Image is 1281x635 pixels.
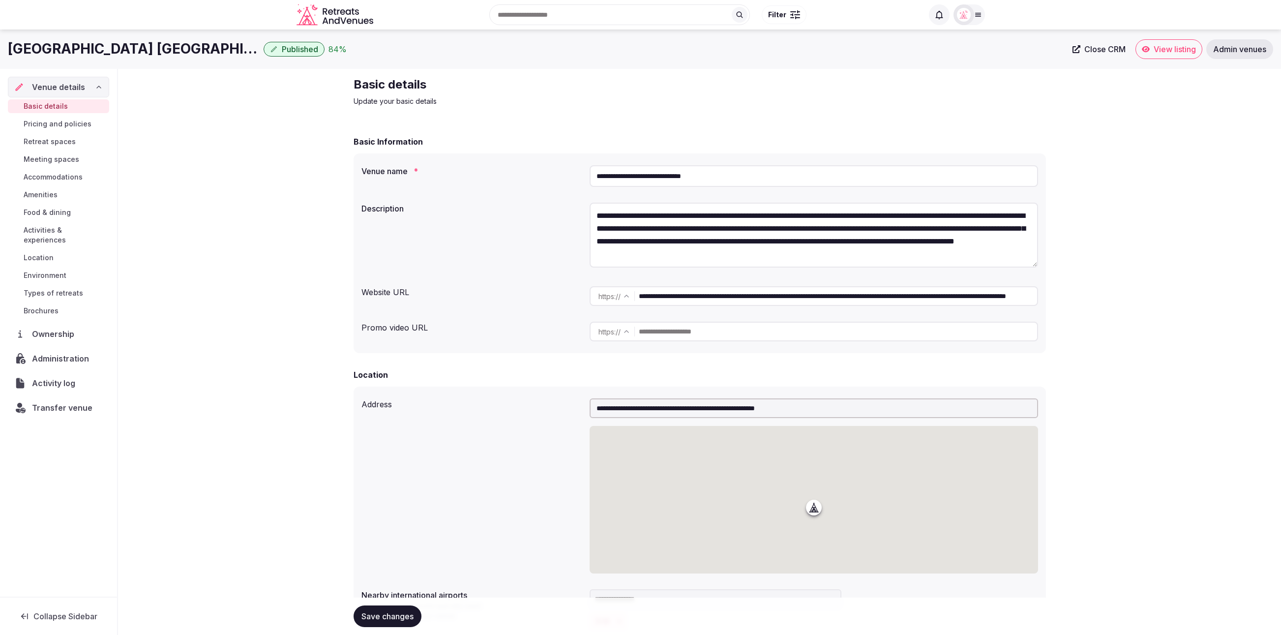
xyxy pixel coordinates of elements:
a: Meeting spaces [8,152,109,166]
button: 84% [328,43,347,55]
span: Environment [24,271,66,280]
span: Basic details [24,101,68,111]
label: Nearby international airports [361,591,582,599]
a: Admin venues [1206,39,1273,59]
span: Filter [768,10,786,20]
span: Admin venues [1213,44,1266,54]
span: Collapse Sidebar [33,611,97,621]
svg: Retreats and Venues company logo [297,4,375,26]
button: Filter [762,5,806,24]
a: Ownership [8,324,109,344]
div: 84 % [328,43,347,55]
button: Collapse Sidebar [8,605,109,627]
span: Activity log [32,377,79,389]
a: Location [8,251,109,265]
span: Activities & experiences [24,225,105,245]
a: Close CRM [1067,39,1132,59]
h2: Basic details [354,77,684,92]
span: Ownership [32,328,78,340]
a: Activities & experiences [8,223,109,247]
span: Save changes [361,611,414,621]
div: Website URL [361,282,582,298]
div: Address [361,394,582,410]
label: Venue name [361,167,582,175]
span: Pricing and policies [24,119,91,129]
span: View listing [1154,44,1196,54]
a: Activity log [8,373,109,393]
a: Accommodations [8,170,109,184]
span: Close CRM [1084,44,1126,54]
h2: Basic Information [354,136,423,148]
h1: [GEOGRAPHIC_DATA] [GEOGRAPHIC_DATA][PERSON_NAME] [8,39,260,59]
button: Published [264,42,325,57]
p: Update your basic details [354,96,684,106]
span: Meeting spaces [24,154,79,164]
span: Brochures [24,306,59,316]
span: Location [24,253,54,263]
a: Environment [8,269,109,282]
span: Venue details [32,81,85,93]
div: Promo video URL [361,318,582,333]
a: Brochures [8,304,109,318]
a: View listing [1135,39,1202,59]
span: Transfer venue [32,402,92,414]
span: Retreat spaces [24,137,76,147]
a: Amenities [8,188,109,202]
a: Food & dining [8,206,109,219]
button: Save changes [354,605,421,627]
span: Types of retreats [24,288,83,298]
button: Transfer venue [8,397,109,418]
label: Description [361,205,582,212]
h2: Location [354,369,388,381]
a: Pricing and policies [8,117,109,131]
a: Administration [8,348,109,369]
a: Visit the homepage [297,4,375,26]
img: miaceralde [957,8,971,22]
span: Food & dining [24,208,71,217]
a: Types of retreats [8,286,109,300]
span: Amenities [24,190,58,200]
span: Administration [32,353,93,364]
a: Retreat spaces [8,135,109,149]
a: Basic details [8,99,109,113]
span: Accommodations [24,172,83,182]
span: Published [282,44,318,54]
